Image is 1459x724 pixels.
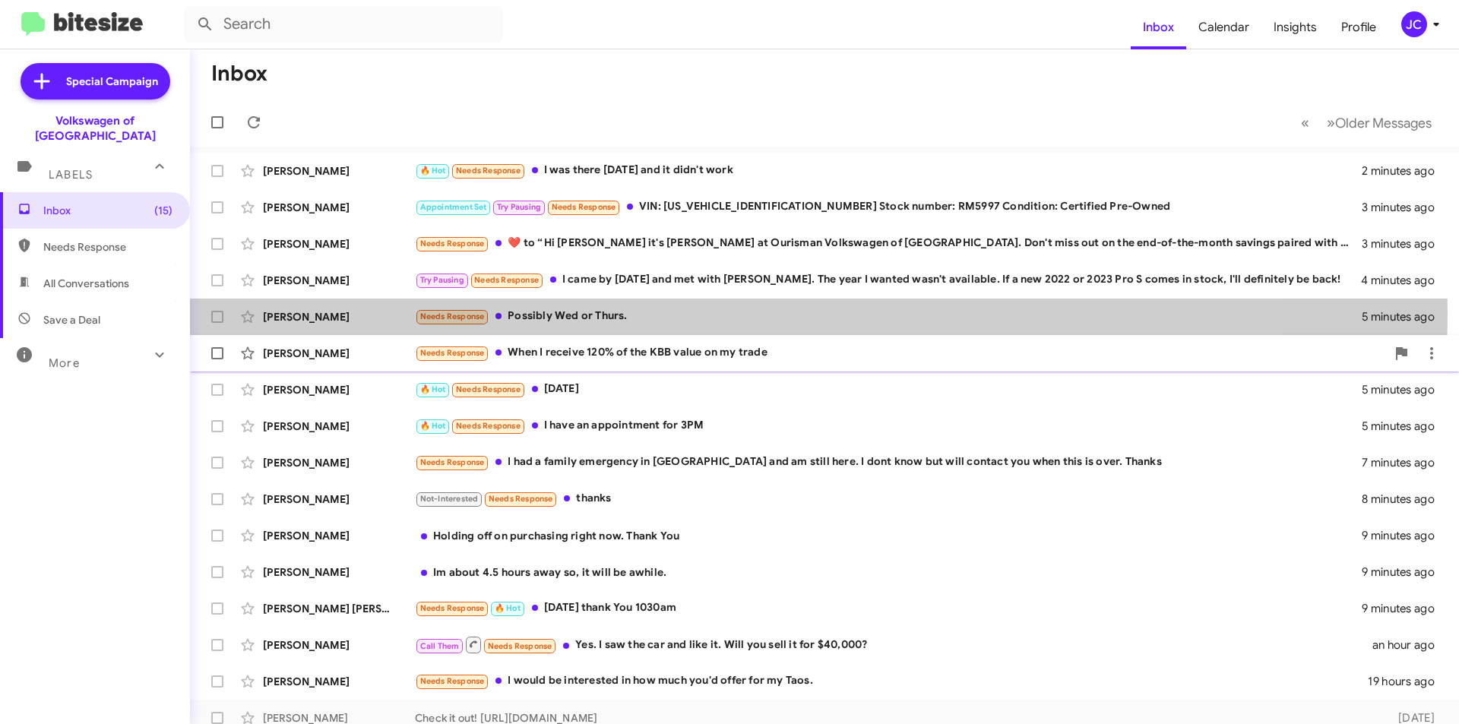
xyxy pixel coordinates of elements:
[415,564,1362,580] div: Im about 4.5 hours away so, it will be awhile.
[1362,455,1447,470] div: 7 minutes ago
[211,62,267,86] h1: Inbox
[456,421,521,431] span: Needs Response
[66,74,158,89] span: Special Campaign
[263,236,415,251] div: [PERSON_NAME]
[1327,113,1335,132] span: »
[420,494,479,504] span: Not-Interested
[21,63,170,100] a: Special Campaign
[1186,5,1261,49] a: Calendar
[43,276,129,291] span: All Conversations
[1261,5,1329,49] a: Insights
[1301,113,1309,132] span: «
[415,271,1361,289] div: I came by [DATE] and met with [PERSON_NAME]. The year I wanted wasn't available. If a new 2022 or...
[420,603,485,613] span: Needs Response
[420,457,485,467] span: Needs Response
[1361,273,1447,288] div: 4 minutes ago
[154,203,172,218] span: (15)
[415,235,1362,252] div: ​❤️​ to “ Hi [PERSON_NAME] it's [PERSON_NAME] at Ourisman Volkswagen of [GEOGRAPHIC_DATA]. Don't ...
[1368,674,1447,689] div: 19 hours ago
[474,275,539,285] span: Needs Response
[420,421,446,431] span: 🔥 Hot
[1318,107,1441,138] button: Next
[263,200,415,215] div: [PERSON_NAME]
[420,384,446,394] span: 🔥 Hot
[263,346,415,361] div: [PERSON_NAME]
[1293,107,1441,138] nav: Page navigation example
[1401,11,1427,37] div: JC
[456,384,521,394] span: Needs Response
[420,275,464,285] span: Try Pausing
[43,239,172,255] span: Needs Response
[263,309,415,324] div: [PERSON_NAME]
[1362,528,1447,543] div: 9 minutes ago
[420,239,485,248] span: Needs Response
[1388,11,1442,37] button: JC
[263,564,415,580] div: [PERSON_NAME]
[495,603,521,613] span: 🔥 Hot
[1362,492,1447,507] div: 8 minutes ago
[415,417,1362,435] div: I have an appointment for 3PM
[43,312,100,327] span: Save a Deal
[488,641,552,651] span: Needs Response
[420,641,460,651] span: Call Them
[1131,5,1186,49] a: Inbox
[415,308,1362,325] div: Possibly Wed or Thurs.
[1329,5,1388,49] a: Profile
[263,382,415,397] div: [PERSON_NAME]
[420,311,485,321] span: Needs Response
[420,676,485,686] span: Needs Response
[263,528,415,543] div: [PERSON_NAME]
[263,637,415,653] div: [PERSON_NAME]
[420,166,446,175] span: 🔥 Hot
[1362,564,1447,580] div: 9 minutes ago
[1362,601,1447,616] div: 9 minutes ago
[415,454,1362,471] div: I had a family emergency in [GEOGRAPHIC_DATA] and am still here. I dont know but will contact you...
[497,202,541,212] span: Try Pausing
[184,6,503,43] input: Search
[263,492,415,507] div: [PERSON_NAME]
[263,674,415,689] div: [PERSON_NAME]
[1362,236,1447,251] div: 3 minutes ago
[415,381,1362,398] div: [DATE]
[49,356,80,370] span: More
[49,168,93,182] span: Labels
[415,490,1362,507] div: thanks
[263,601,415,616] div: [PERSON_NAME] [PERSON_NAME]
[263,455,415,470] div: [PERSON_NAME]
[456,166,521,175] span: Needs Response
[489,494,553,504] span: Needs Response
[415,635,1372,654] div: Yes. I saw the car and like it. Will you sell it for $40,000?
[415,672,1368,690] div: I would be interested in how much you'd offer for my Taos.
[415,599,1362,617] div: [DATE] thank You 1030am
[415,198,1362,216] div: VIN: [US_VEHICLE_IDENTIFICATION_NUMBER] Stock number: RM5997 Condition: Certified Pre-Owned
[1362,382,1447,397] div: 5 minutes ago
[1292,107,1318,138] button: Previous
[415,162,1362,179] div: I was there [DATE] and it didn't work
[263,419,415,434] div: [PERSON_NAME]
[1335,115,1432,131] span: Older Messages
[1362,419,1447,434] div: 5 minutes ago
[415,344,1386,362] div: When I receive 120% of the KBB value on my trade
[263,273,415,288] div: [PERSON_NAME]
[1362,309,1447,324] div: 5 minutes ago
[1372,637,1447,653] div: an hour ago
[263,163,415,179] div: [PERSON_NAME]
[1362,200,1447,215] div: 3 minutes ago
[415,528,1362,543] div: Holding off on purchasing right now. Thank You
[552,202,616,212] span: Needs Response
[420,348,485,358] span: Needs Response
[1362,163,1447,179] div: 2 minutes ago
[420,202,487,212] span: Appointment Set
[43,203,172,218] span: Inbox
